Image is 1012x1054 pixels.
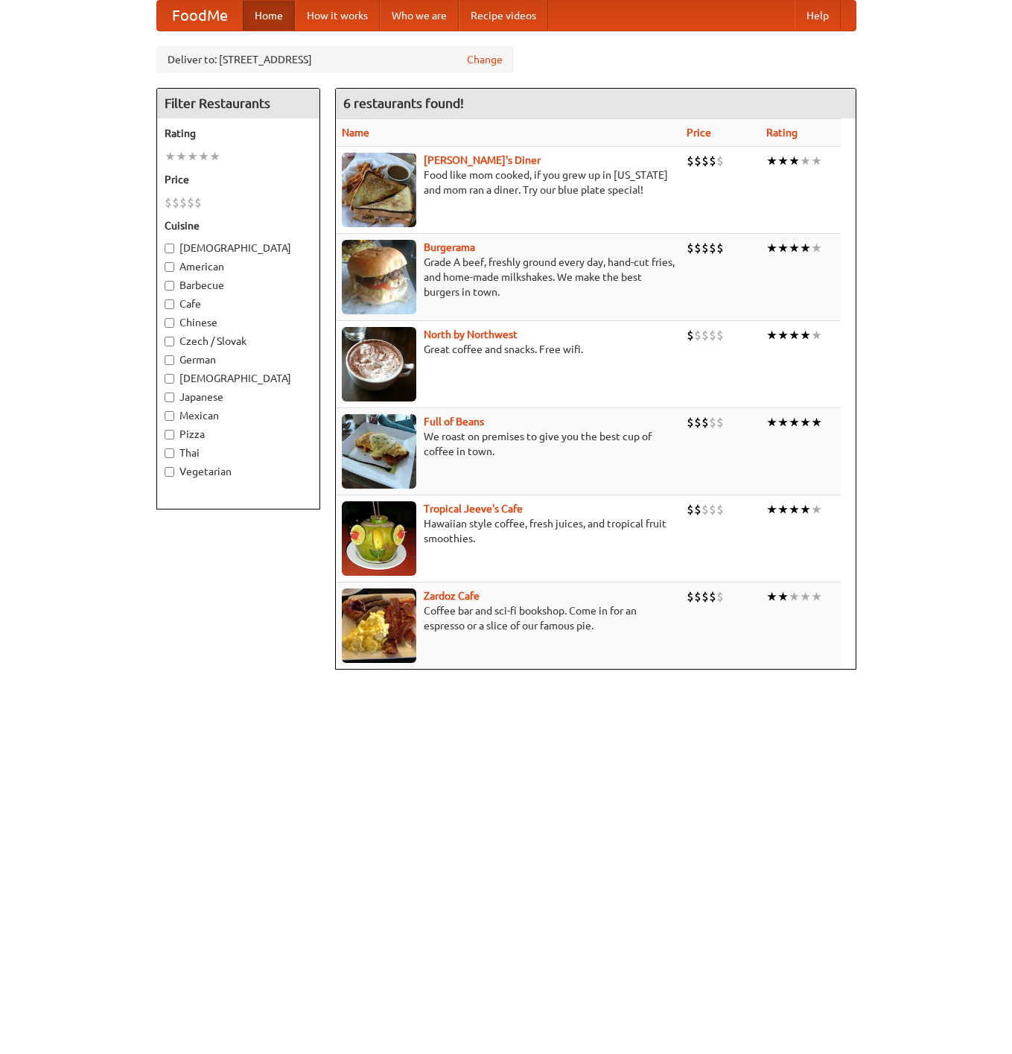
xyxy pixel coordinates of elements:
[467,52,503,67] a: Change
[709,588,716,605] li: $
[342,603,675,633] p: Coffee bar and sci-fi bookshop. Come in for an espresso or a slice of our famous pie.
[709,327,716,343] li: $
[800,240,811,256] li: ★
[811,414,822,431] li: ★
[165,411,174,421] input: Mexican
[165,448,174,458] input: Thai
[424,328,518,340] a: North by Northwest
[198,148,209,165] li: ★
[709,501,716,518] li: $
[342,327,416,401] img: north.jpg
[156,46,514,73] div: Deliver to: [STREET_ADDRESS]
[342,240,416,314] img: burgerama.jpg
[716,588,724,605] li: $
[342,342,675,357] p: Great coffee and snacks. Free wifi.
[179,194,187,211] li: $
[165,445,312,460] label: Thai
[766,127,798,139] a: Rating
[789,327,800,343] li: ★
[165,126,312,141] h5: Rating
[165,318,174,328] input: Chinese
[165,393,174,402] input: Japanese
[424,590,480,602] a: Zardoz Cafe
[187,194,194,211] li: $
[687,127,711,139] a: Price
[165,371,312,386] label: [DEMOGRAPHIC_DATA]
[777,153,789,169] li: ★
[701,327,709,343] li: $
[687,501,694,518] li: $
[811,501,822,518] li: ★
[194,194,202,211] li: $
[766,414,777,431] li: ★
[811,240,822,256] li: ★
[694,588,701,605] li: $
[424,503,523,515] b: Tropical Jeeve's Cafe
[165,464,312,479] label: Vegetarian
[687,240,694,256] li: $
[165,374,174,384] input: [DEMOGRAPHIC_DATA]
[165,408,312,423] label: Mexican
[766,240,777,256] li: ★
[694,414,701,431] li: $
[694,153,701,169] li: $
[165,299,174,309] input: Cafe
[165,278,312,293] label: Barbecue
[165,262,174,272] input: American
[342,255,675,299] p: Grade A beef, freshly ground every day, hand-cut fries, and home-made milkshakes. We make the bes...
[694,327,701,343] li: $
[789,153,800,169] li: ★
[165,334,312,349] label: Czech / Slovak
[342,588,416,663] img: zardoz.jpg
[789,588,800,605] li: ★
[800,414,811,431] li: ★
[777,588,789,605] li: ★
[243,1,295,31] a: Home
[701,588,709,605] li: $
[165,427,312,442] label: Pizza
[165,296,312,311] label: Cafe
[800,588,811,605] li: ★
[342,168,675,197] p: Food like mom cooked, if you grew up in [US_STATE] and mom ran a diner. Try our blue plate special!
[800,327,811,343] li: ★
[165,241,312,255] label: [DEMOGRAPHIC_DATA]
[777,414,789,431] li: ★
[424,416,484,428] b: Full of Beans
[800,501,811,518] li: ★
[209,148,220,165] li: ★
[342,414,416,489] img: beans.jpg
[424,154,541,166] a: [PERSON_NAME]'s Diner
[687,414,694,431] li: $
[766,153,777,169] li: ★
[165,430,174,439] input: Pizza
[777,501,789,518] li: ★
[766,327,777,343] li: ★
[789,414,800,431] li: ★
[165,194,172,211] li: $
[165,390,312,404] label: Japanese
[424,241,475,253] a: Burgerama
[766,588,777,605] li: ★
[709,153,716,169] li: $
[157,1,243,31] a: FoodMe
[716,153,724,169] li: $
[165,244,174,253] input: [DEMOGRAPHIC_DATA]
[800,153,811,169] li: ★
[716,240,724,256] li: $
[709,414,716,431] li: $
[165,315,312,330] label: Chinese
[165,337,174,346] input: Czech / Slovak
[295,1,380,31] a: How it works
[342,127,369,139] a: Name
[342,153,416,227] img: sallys.jpg
[716,501,724,518] li: $
[716,327,724,343] li: $
[709,240,716,256] li: $
[165,148,176,165] li: ★
[789,501,800,518] li: ★
[777,240,789,256] li: ★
